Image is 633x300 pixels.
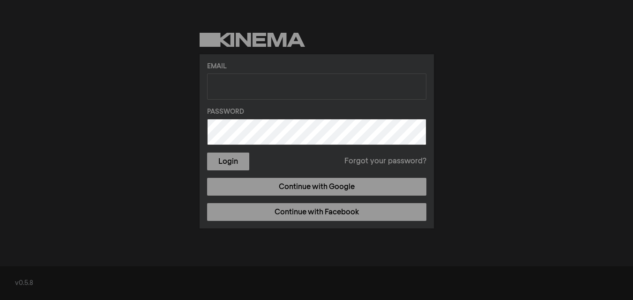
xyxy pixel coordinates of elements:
[344,156,426,167] a: Forgot your password?
[207,203,426,221] a: Continue with Facebook
[15,278,618,288] div: v0.5.8
[207,62,426,72] label: Email
[207,178,426,196] a: Continue with Google
[207,153,249,170] button: Login
[207,107,426,117] label: Password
